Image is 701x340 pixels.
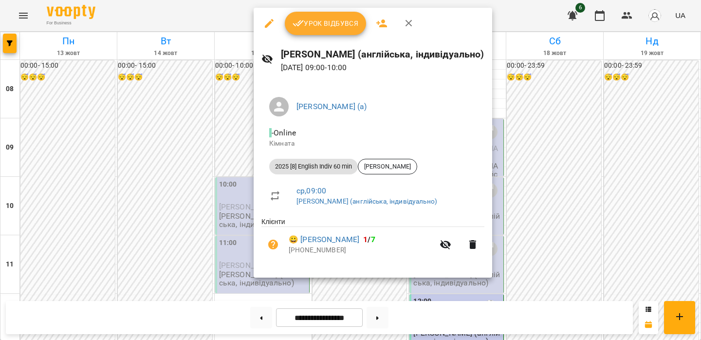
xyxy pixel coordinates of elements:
[289,234,359,246] a: 😀 [PERSON_NAME]
[281,47,484,62] h6: [PERSON_NAME] (англійська, індивідуально)
[261,217,484,265] ul: Клієнти
[293,18,359,29] span: Урок відбувся
[358,162,417,171] span: [PERSON_NAME]
[269,162,358,171] span: 2025 [8] English Indiv 60 min
[289,246,434,255] p: [PHONE_NUMBER]
[261,233,285,256] button: Візит ще не сплачено. Додати оплату?
[371,235,375,244] span: 7
[363,235,375,244] b: /
[296,197,437,205] a: [PERSON_NAME] (англійська, індивідуально)
[285,12,367,35] button: Урок відбувся
[358,159,417,174] div: [PERSON_NAME]
[296,186,326,195] a: ср , 09:00
[269,128,298,137] span: - Online
[296,102,367,111] a: [PERSON_NAME] (а)
[281,62,484,74] p: [DATE] 09:00 - 10:00
[363,235,368,244] span: 1
[269,139,477,149] p: Кімната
